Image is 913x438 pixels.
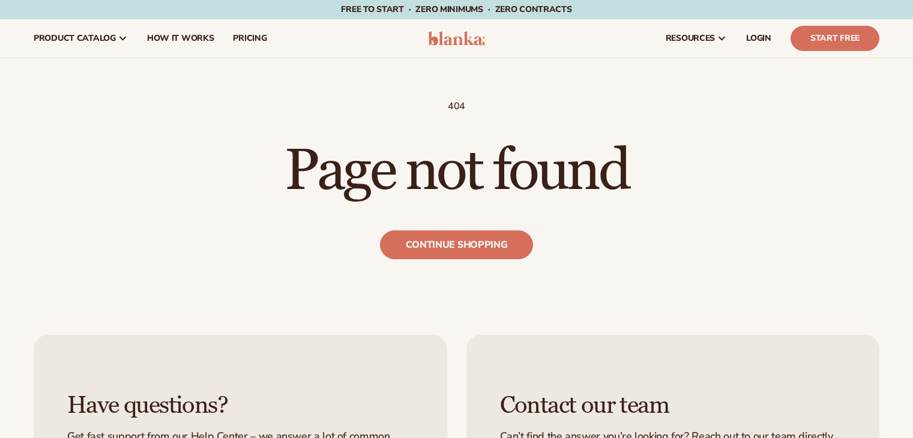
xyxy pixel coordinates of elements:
[380,230,534,259] a: Continue shopping
[223,19,276,58] a: pricing
[341,4,571,15] span: Free to start · ZERO minimums · ZERO contracts
[233,34,267,43] span: pricing
[34,34,116,43] span: product catalog
[24,19,137,58] a: product catalog
[746,34,771,43] span: LOGIN
[428,31,485,46] img: logo
[34,143,879,200] h1: Page not found
[67,392,414,419] h3: Have questions?
[737,19,781,58] a: LOGIN
[34,100,879,113] p: 404
[791,26,879,51] a: Start Free
[656,19,737,58] a: resources
[500,392,846,419] h3: Contact our team
[137,19,224,58] a: How It Works
[666,34,715,43] span: resources
[147,34,214,43] span: How It Works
